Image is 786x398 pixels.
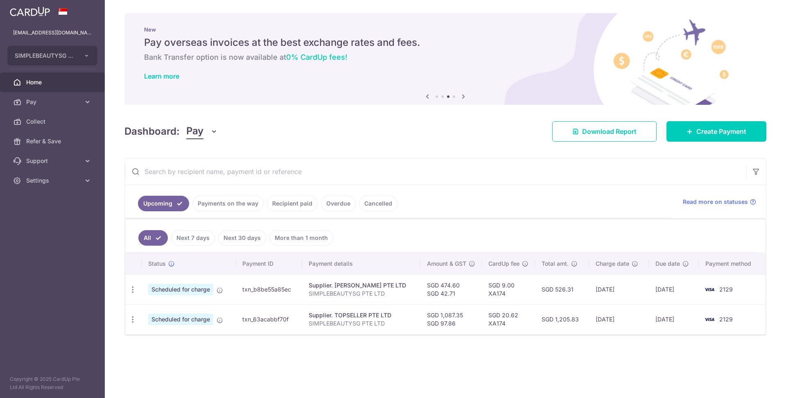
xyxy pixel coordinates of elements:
[309,281,414,289] div: Supplier. [PERSON_NAME] PTE LTD
[535,274,589,304] td: SGD 526.31
[309,289,414,298] p: SIMPLEBEAUTYSG PTE LTD
[734,373,778,394] iframe: Opens a widget where you can find more information
[26,98,80,106] span: Pay
[309,311,414,319] div: Supplier. TOPSELLER PTE LTD
[186,124,218,139] button: Pay
[596,260,629,268] span: Charge date
[701,285,718,294] img: Bank Card
[649,274,699,304] td: [DATE]
[26,78,80,86] span: Home
[666,121,766,142] a: Create Payment
[144,52,747,62] h6: Bank Transfer option is now available at
[186,124,203,139] span: Pay
[236,304,302,334] td: txn_63acabbf70f
[420,274,482,304] td: SGD 474.60 SGD 42.71
[269,230,333,246] a: More than 1 month
[488,260,519,268] span: CardUp fee
[302,253,420,274] th: Payment details
[427,260,466,268] span: Amount & GST
[589,274,649,304] td: [DATE]
[144,36,747,49] h5: Pay overseas invoices at the best exchange rates and fees.
[309,319,414,328] p: SIMPLEBEAUTYSG PTE LTD
[148,314,213,325] span: Scheduled for charge
[482,304,535,334] td: SGD 20.62 XA174
[10,7,50,16] img: CardUp
[359,196,398,211] a: Cancelled
[321,196,356,211] a: Overdue
[26,176,80,185] span: Settings
[719,286,733,293] span: 2129
[192,196,264,211] a: Payments on the way
[26,137,80,145] span: Refer & Save
[589,304,649,334] td: [DATE]
[482,274,535,304] td: SGD 9.00 XA174
[13,29,92,37] p: [EMAIL_ADDRESS][DOMAIN_NAME]
[144,26,747,33] p: New
[542,260,569,268] span: Total amt.
[124,13,766,105] img: International Invoice Banner
[420,304,482,334] td: SGD 1,087.35 SGD 97.86
[719,316,733,323] span: 2129
[138,196,189,211] a: Upcoming
[236,253,302,274] th: Payment ID
[148,260,166,268] span: Status
[125,158,746,185] input: Search by recipient name, payment id or reference
[26,157,80,165] span: Support
[218,230,266,246] a: Next 30 days
[138,230,168,246] a: All
[701,314,718,324] img: Bank Card
[26,118,80,126] span: Collect
[148,284,213,295] span: Scheduled for charge
[171,230,215,246] a: Next 7 days
[683,198,748,206] span: Read more on statuses
[286,53,347,61] span: 0% CardUp fees!
[552,121,657,142] a: Download Report
[236,274,302,304] td: txn_b8be55a85ec
[7,46,97,66] button: SIMPLEBEAUTYSG PTE. LTD.
[124,124,180,139] h4: Dashboard:
[15,52,75,60] span: SIMPLEBEAUTYSG PTE. LTD.
[535,304,589,334] td: SGD 1,205.83
[649,304,699,334] td: [DATE]
[696,127,746,136] span: Create Payment
[582,127,637,136] span: Download Report
[655,260,680,268] span: Due date
[683,198,756,206] a: Read more on statuses
[144,72,179,80] a: Learn more
[267,196,318,211] a: Recipient paid
[699,253,766,274] th: Payment method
